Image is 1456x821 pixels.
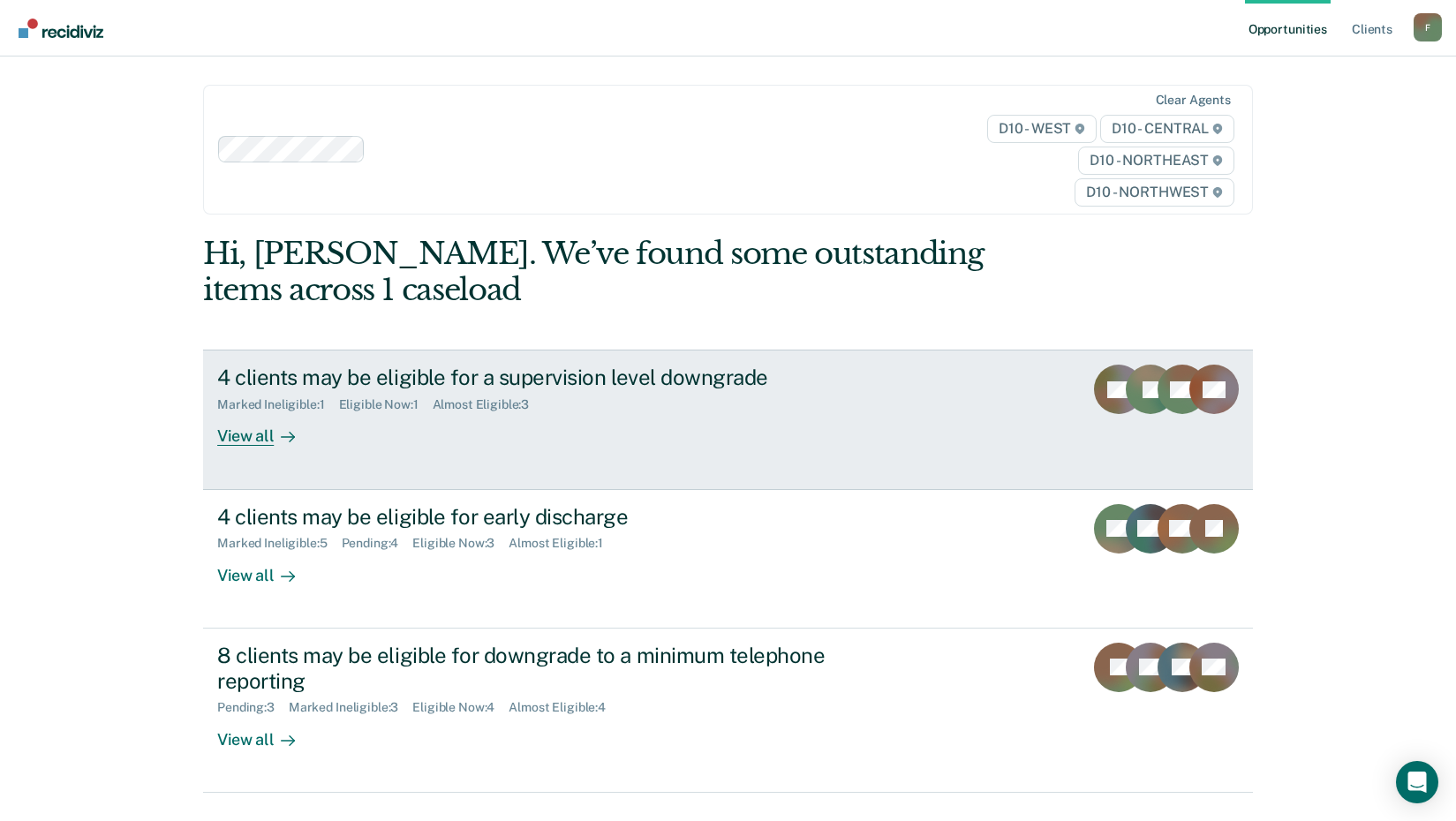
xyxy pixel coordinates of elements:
[412,700,509,715] div: Eligible Now : 4
[203,236,1043,308] div: Hi, [PERSON_NAME]. We’ve found some outstanding items across 1 caseload
[217,643,837,694] div: 8 clients may be eligible for downgrade to a minimum telephone reporting
[19,19,103,38] img: Recidiviz
[433,397,544,412] div: Almost Eligible : 3
[203,350,1253,489] a: 4 clients may be eligible for a supervision level downgradeMarked Ineligible:1Eligible Now:1Almos...
[289,700,412,715] div: Marked Ineligible : 3
[987,115,1097,143] span: D10 - WEST
[1396,761,1438,803] div: Open Intercom Messenger
[1414,13,1442,41] div: F
[217,700,289,715] div: Pending : 3
[339,397,433,412] div: Eligible Now : 1
[1078,147,1233,175] span: D10 - NORTHEAST
[217,412,316,447] div: View all
[1075,178,1233,207] span: D10 - NORTHWEST
[203,629,1253,793] a: 8 clients may be eligible for downgrade to a minimum telephone reportingPending:3Marked Ineligibl...
[509,536,617,551] div: Almost Eligible : 1
[1156,93,1231,108] div: Clear agents
[1100,115,1234,143] span: D10 - CENTRAL
[342,536,413,551] div: Pending : 4
[217,365,837,390] div: 4 clients may be eligible for a supervision level downgrade
[1414,13,1442,41] button: Profile dropdown button
[217,504,837,530] div: 4 clients may be eligible for early discharge
[509,700,620,715] div: Almost Eligible : 4
[217,551,316,585] div: View all
[412,536,509,551] div: Eligible Now : 3
[203,490,1253,629] a: 4 clients may be eligible for early dischargeMarked Ineligible:5Pending:4Eligible Now:3Almost Eli...
[217,715,316,749] div: View all
[217,397,338,412] div: Marked Ineligible : 1
[217,536,341,551] div: Marked Ineligible : 5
